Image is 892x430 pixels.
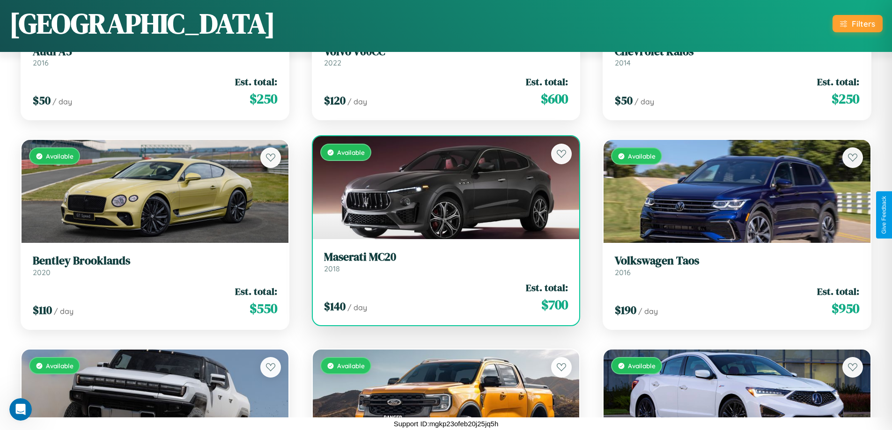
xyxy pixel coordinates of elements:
[881,196,887,234] div: Give Feedback
[638,306,658,316] span: / day
[615,254,859,277] a: Volkswagen Taos2016
[628,152,656,160] span: Available
[324,264,340,273] span: 2018
[324,45,568,68] a: Volvo V60CC2022
[526,75,568,88] span: Est. total:
[628,362,656,370] span: Available
[235,284,277,298] span: Est. total:
[615,45,859,68] a: Chevrolet Kalos2014
[615,93,633,108] span: $ 50
[324,250,568,273] a: Maserati MC202018
[33,268,51,277] span: 2020
[615,254,859,268] h3: Volkswagen Taos
[347,97,367,106] span: / day
[33,93,51,108] span: $ 50
[615,268,631,277] span: 2016
[33,58,49,67] span: 2016
[9,4,275,43] h1: [GEOGRAPHIC_DATA]
[852,19,875,29] div: Filters
[324,93,346,108] span: $ 120
[817,75,859,88] span: Est. total:
[54,306,74,316] span: / day
[541,295,568,314] span: $ 700
[324,250,568,264] h3: Maserati MC20
[33,302,52,318] span: $ 110
[235,75,277,88] span: Est. total:
[541,89,568,108] span: $ 600
[615,58,631,67] span: 2014
[52,97,72,106] span: / day
[634,97,654,106] span: / day
[615,302,636,318] span: $ 190
[394,417,499,430] p: Support ID: mgkp23ofeb20j25jq5h
[832,299,859,318] span: $ 950
[817,284,859,298] span: Est. total:
[324,58,341,67] span: 2022
[9,398,32,421] iframe: Intercom live chat
[324,299,346,314] span: $ 140
[46,362,74,370] span: Available
[33,254,277,277] a: Bentley Brooklands2020
[833,15,883,32] button: Filters
[250,299,277,318] span: $ 550
[337,362,365,370] span: Available
[33,254,277,268] h3: Bentley Brooklands
[347,303,367,312] span: / day
[832,89,859,108] span: $ 250
[33,45,277,68] a: Audi A52016
[337,148,365,156] span: Available
[526,281,568,294] span: Est. total:
[46,152,74,160] span: Available
[250,89,277,108] span: $ 250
